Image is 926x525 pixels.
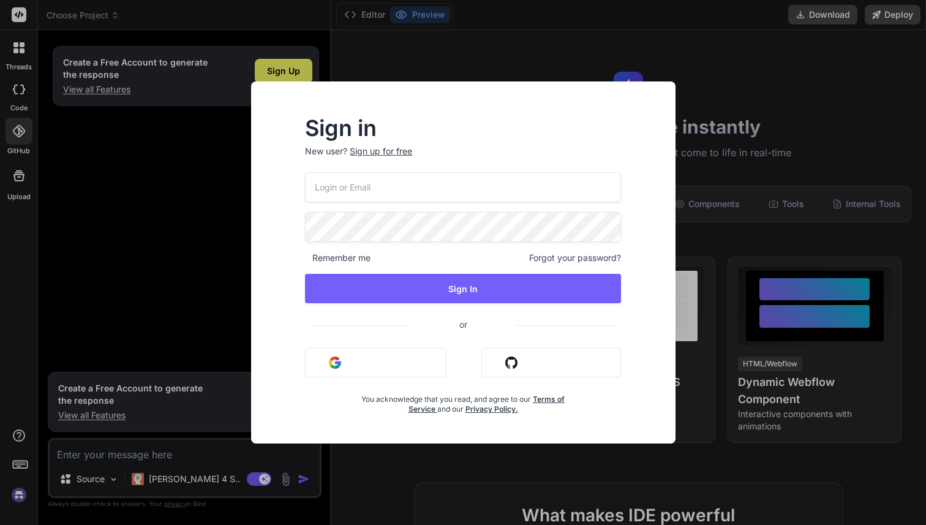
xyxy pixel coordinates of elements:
span: Remember me [305,252,371,264]
button: Sign In [305,274,621,303]
img: google [329,357,341,369]
span: or [410,309,516,339]
img: github [505,357,518,369]
button: Sign in with Google [305,348,446,377]
a: Terms of Service [408,395,565,414]
a: Privacy Policy. [465,404,518,414]
h2: Sign in [305,118,621,138]
div: Sign up for free [350,145,412,157]
span: Forgot your password? [529,252,621,264]
div: You acknowledge that you read, and agree to our and our [358,387,568,414]
button: Sign in with Github [481,348,621,377]
p: New user? [305,145,621,172]
input: Login or Email [305,172,621,202]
